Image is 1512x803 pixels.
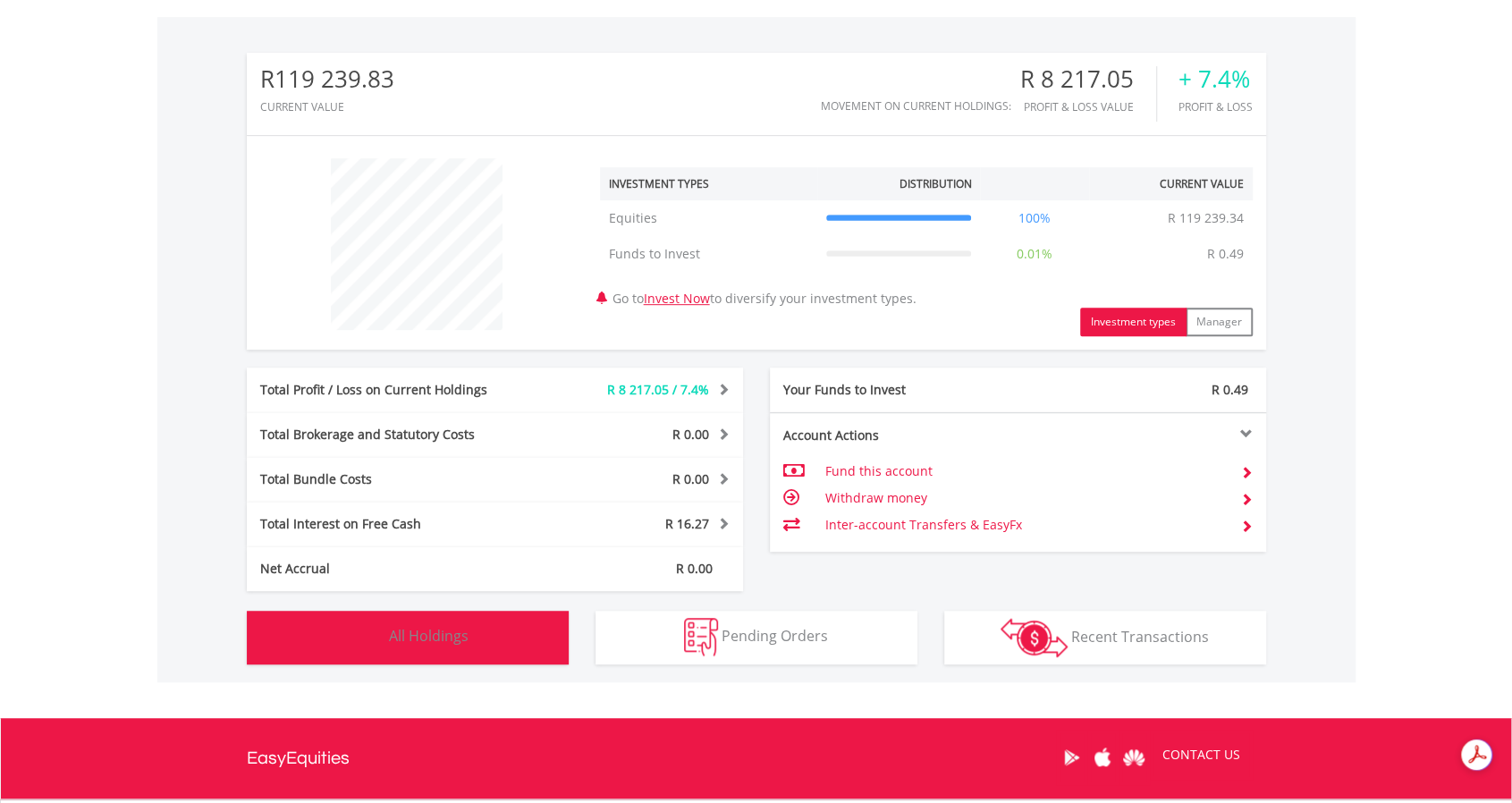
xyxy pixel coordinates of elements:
td: Equities [600,200,817,236]
div: R119 239.83 [260,66,394,92]
td: Fund this account [824,458,1226,485]
button: Investment types [1080,308,1187,336]
div: Account Actions [770,427,1018,444]
a: CONTACT US [1150,730,1253,780]
div: CURRENT VALUE [260,101,394,113]
a: EasyEquities [247,718,350,799]
div: Distribution [899,176,971,191]
td: Funds to Invest [600,236,817,272]
span: Recent Transactions [1071,626,1209,646]
div: Profit & Loss Value [1020,101,1156,113]
button: All Holdings [247,611,569,664]
td: R 0.49 [1198,236,1253,272]
div: Total Bundle Costs [247,470,536,488]
td: R 119 239.34 [1159,200,1253,236]
span: R 8 217.05 / 7.4% [607,381,709,398]
a: Invest Now [644,290,710,307]
div: R 8 217.05 [1020,66,1156,92]
span: Pending Orders [722,626,828,646]
span: R 0.00 [672,470,709,487]
span: R 0.49 [1212,381,1248,398]
span: R 0.00 [676,560,713,577]
td: 100% [980,200,1089,236]
div: Total Brokerage and Statutory Costs [247,426,536,444]
a: Google Play [1056,730,1087,785]
div: Net Accrual [247,560,536,578]
button: Recent Transactions [944,611,1266,664]
div: Your Funds to Invest [770,381,1018,399]
div: Total Profit / Loss on Current Holdings [247,381,536,399]
span: All Holdings [389,626,469,646]
td: 0.01% [980,236,1089,272]
td: Inter-account Transfers & EasyFx [824,511,1226,538]
th: Current Value [1089,167,1253,200]
div: Movement on Current Holdings: [821,100,1011,112]
button: Manager [1186,308,1253,336]
a: Huawei [1119,730,1150,785]
img: pending_instructions-wht.png [684,618,718,656]
div: Profit & Loss [1178,101,1253,113]
th: Investment Types [600,167,817,200]
img: transactions-zar-wht.png [1001,618,1068,657]
td: Withdraw money [824,485,1226,511]
button: Pending Orders [596,611,917,664]
div: Go to to diversify your investment types. [587,149,1266,336]
a: Apple [1087,730,1119,785]
div: Total Interest on Free Cash [247,515,536,533]
span: R 16.27 [665,515,709,532]
div: + 7.4% [1178,66,1253,92]
img: holdings-wht.png [347,618,385,656]
span: R 0.00 [672,426,709,443]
